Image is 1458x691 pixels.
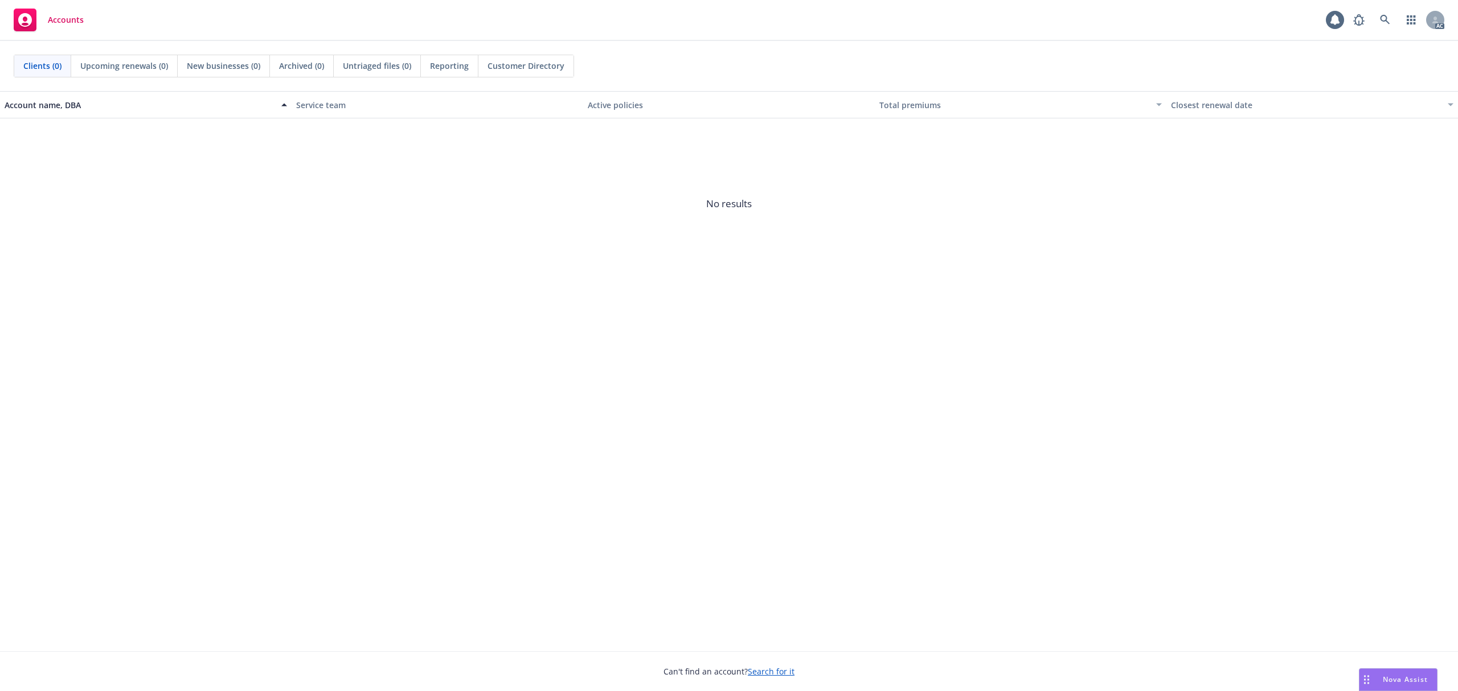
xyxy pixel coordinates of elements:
button: Service team [292,91,583,118]
span: New businesses (0) [187,60,260,72]
div: Total premiums [879,99,1149,111]
div: Service team [296,99,579,111]
div: Active policies [588,99,870,111]
button: Closest renewal date [1166,91,1458,118]
span: Archived (0) [279,60,324,72]
span: Nova Assist [1383,674,1428,684]
div: Closest renewal date [1171,99,1441,111]
span: Reporting [430,60,469,72]
a: Search for it [748,666,794,677]
span: Accounts [48,15,84,24]
span: Customer Directory [488,60,564,72]
button: Active policies [583,91,875,118]
a: Accounts [9,4,88,36]
a: Search [1374,9,1396,31]
button: Nova Assist [1359,668,1437,691]
a: Switch app [1400,9,1423,31]
div: Account name, DBA [5,99,275,111]
a: Report a Bug [1348,9,1370,31]
span: Clients (0) [23,60,62,72]
button: Total premiums [875,91,1166,118]
div: Drag to move [1359,669,1374,690]
span: Untriaged files (0) [343,60,411,72]
span: Upcoming renewals (0) [80,60,168,72]
span: Can't find an account? [664,665,794,677]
